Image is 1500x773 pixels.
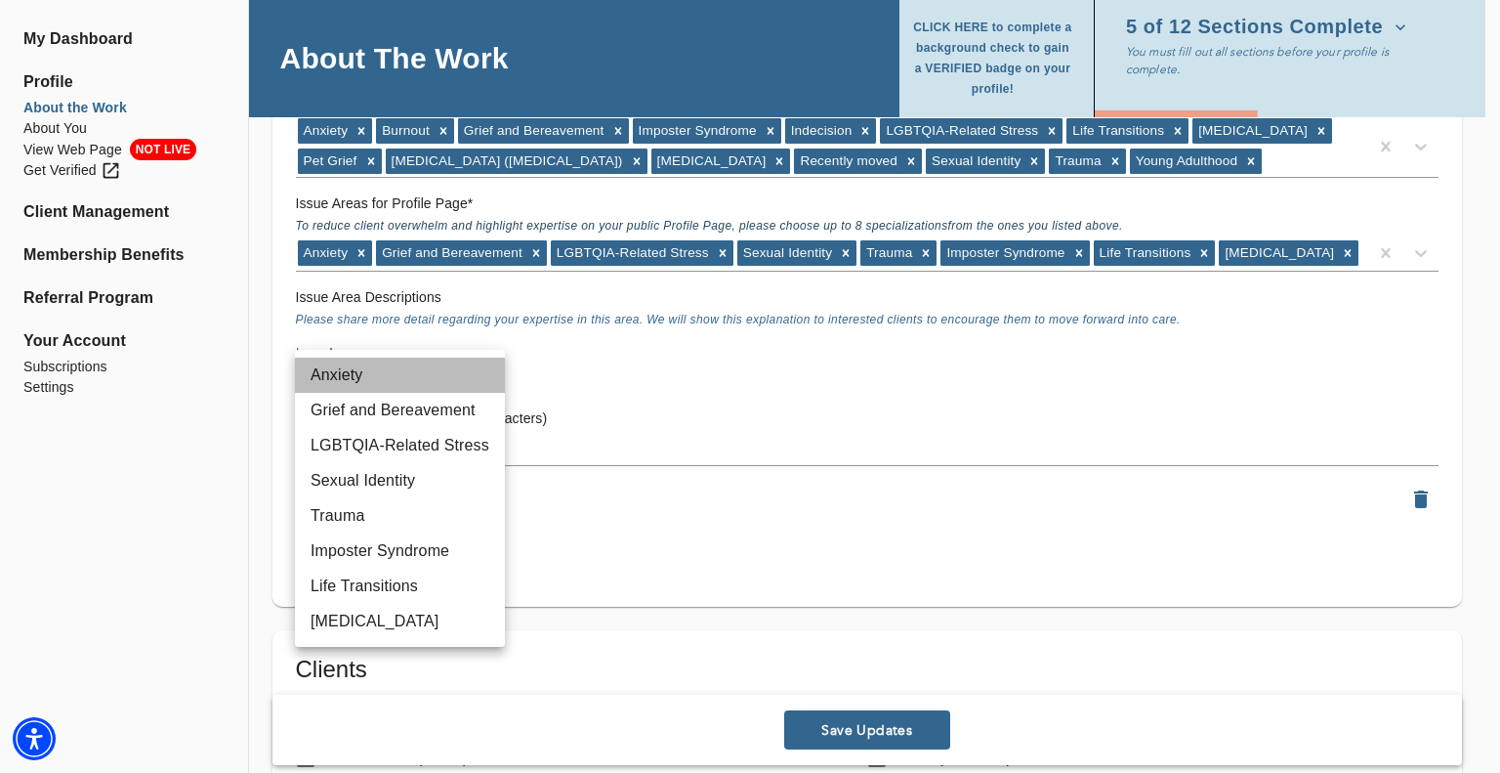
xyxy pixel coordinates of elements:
[295,604,505,639] li: [MEDICAL_DATA]
[13,717,56,760] div: Accessibility Menu
[295,428,505,463] li: LGBTQIA-Related Stress
[295,498,505,534] li: Trauma
[295,358,505,393] li: Anxiety
[295,569,505,604] li: Life Transitions
[295,463,505,498] li: Sexual Identity
[295,393,505,428] li: Grief and Bereavement
[295,534,505,569] li: Imposter Syndrome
